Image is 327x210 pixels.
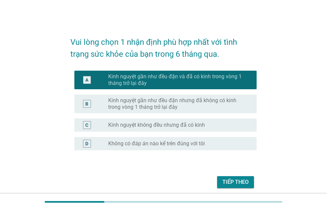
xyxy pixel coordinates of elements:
button: Tiếp theo [217,176,254,188]
div: B [85,100,88,107]
h2: Vui lòng chọn 1 nhận định phù hợp nhất với tình trạng sức khỏe của bạn trong 6 tháng qua. [70,30,257,60]
label: Không có đáp án nào kể trên đúng với tôi [108,140,205,147]
div: D [85,140,88,147]
label: Kinh nguyệt gần như đều đặn và đã có kinh trong vòng 1 tháng trở lại đây [108,73,246,87]
label: Kinh nguyệt không đều nhưng đã có kinh [108,122,205,128]
div: C [85,121,88,128]
div: Tiếp theo [222,178,249,186]
label: Kinh nguyệt gần như đều đặn nhưng đã không có kinh trong vòng 1 tháng trở lại đây [108,97,246,110]
div: A [85,76,88,83]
